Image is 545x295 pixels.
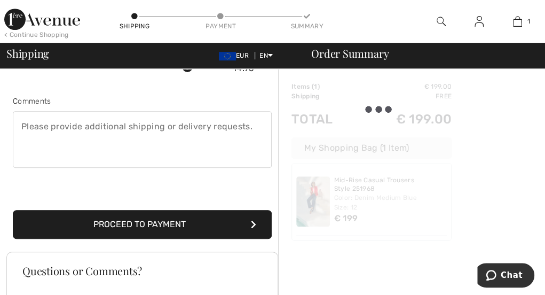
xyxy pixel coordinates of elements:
[298,48,539,59] div: Order Summary
[437,15,446,28] img: search the website
[219,52,253,59] span: EUR
[22,266,262,276] h3: Questions or Comments?
[13,210,272,239] button: Proceed to Payment
[119,21,151,31] div: Shipping
[259,52,273,59] span: EN
[13,96,272,107] div: Comments
[204,21,236,31] div: Payment
[499,15,536,28] a: 1
[527,17,530,26] span: 1
[4,30,69,40] div: < Continue Shopping
[466,15,492,28] a: Sign In
[6,48,49,59] span: Shipping
[291,21,323,31] div: Summary
[475,15,484,28] img: My Info
[219,52,236,60] img: Euro
[513,15,522,28] img: My Bag
[4,9,80,30] img: 1ère Avenue
[477,263,534,290] iframe: Opens a widget where you can chat to one of our agents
